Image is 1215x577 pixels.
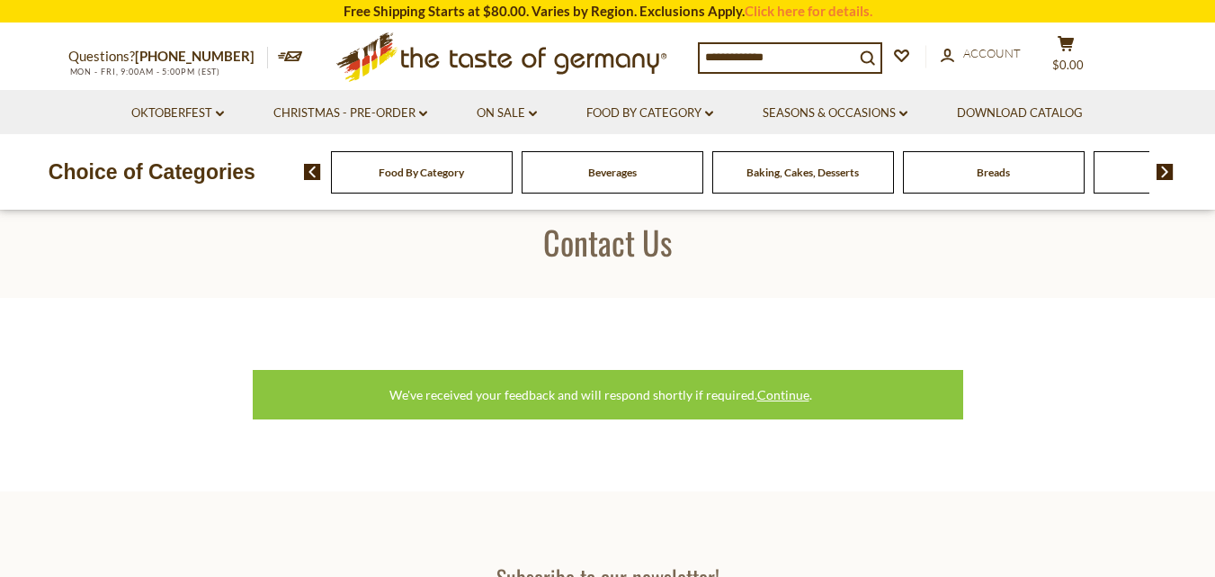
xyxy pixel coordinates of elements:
span: MON - FRI, 9:00AM - 5:00PM (EST) [68,67,221,77]
span: $0.00 [1052,58,1084,72]
a: Food By Category [379,166,464,179]
a: Beverages [588,166,637,179]
a: Seasons & Occasions [763,104,907,123]
a: Christmas - PRE-ORDER [273,104,427,123]
h1: Contact Us [56,221,1159,262]
a: Baking, Cakes, Desserts [746,166,859,179]
button: $0.00 [1040,35,1094,80]
a: Download Catalog [957,104,1083,123]
p: Questions? [68,45,268,68]
a: Oktoberfest [131,104,224,123]
a: On Sale [477,104,537,123]
img: previous arrow [304,164,321,180]
img: next arrow [1157,164,1174,180]
a: Continue [757,387,809,402]
span: Account [963,46,1021,60]
a: [PHONE_NUMBER] [135,48,255,64]
a: Breads [977,166,1010,179]
a: Click here for details. [745,3,872,19]
a: Account [941,44,1021,64]
div: We've received your feedback and will respond shortly if required. . [253,370,963,419]
a: Food By Category [586,104,713,123]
